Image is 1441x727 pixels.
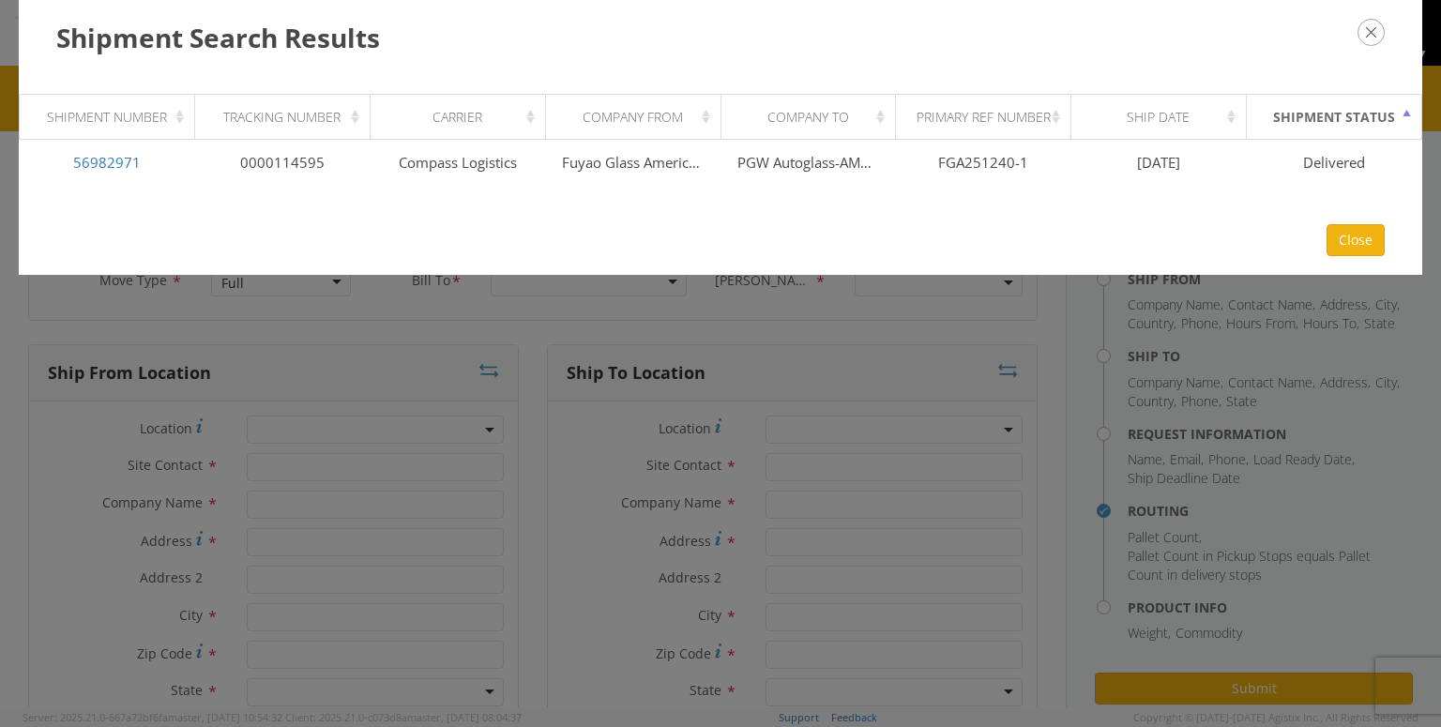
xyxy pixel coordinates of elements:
span: Delivered [1303,153,1365,172]
div: Tracking Number [211,108,363,127]
a: 56982971 [73,153,141,172]
span: [DATE] [1137,153,1180,172]
h3: Shipment Search Results [56,19,1385,56]
td: Fuyao Glass America Inc [545,140,720,187]
div: Company To [737,108,889,127]
div: Carrier [387,108,538,127]
button: Close [1327,224,1385,256]
td: FGA251240-1 [896,140,1071,187]
div: Shipment Status [1264,108,1416,127]
div: Shipment Number [37,108,189,127]
td: PGW Autoglass-AMG Houston 5806 [720,140,896,187]
td: 0000114595 [194,140,370,187]
div: Company From [562,108,714,127]
div: Primary Ref Number [913,108,1065,127]
div: Ship Date [1088,108,1240,127]
td: Compass Logistics [370,140,545,187]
